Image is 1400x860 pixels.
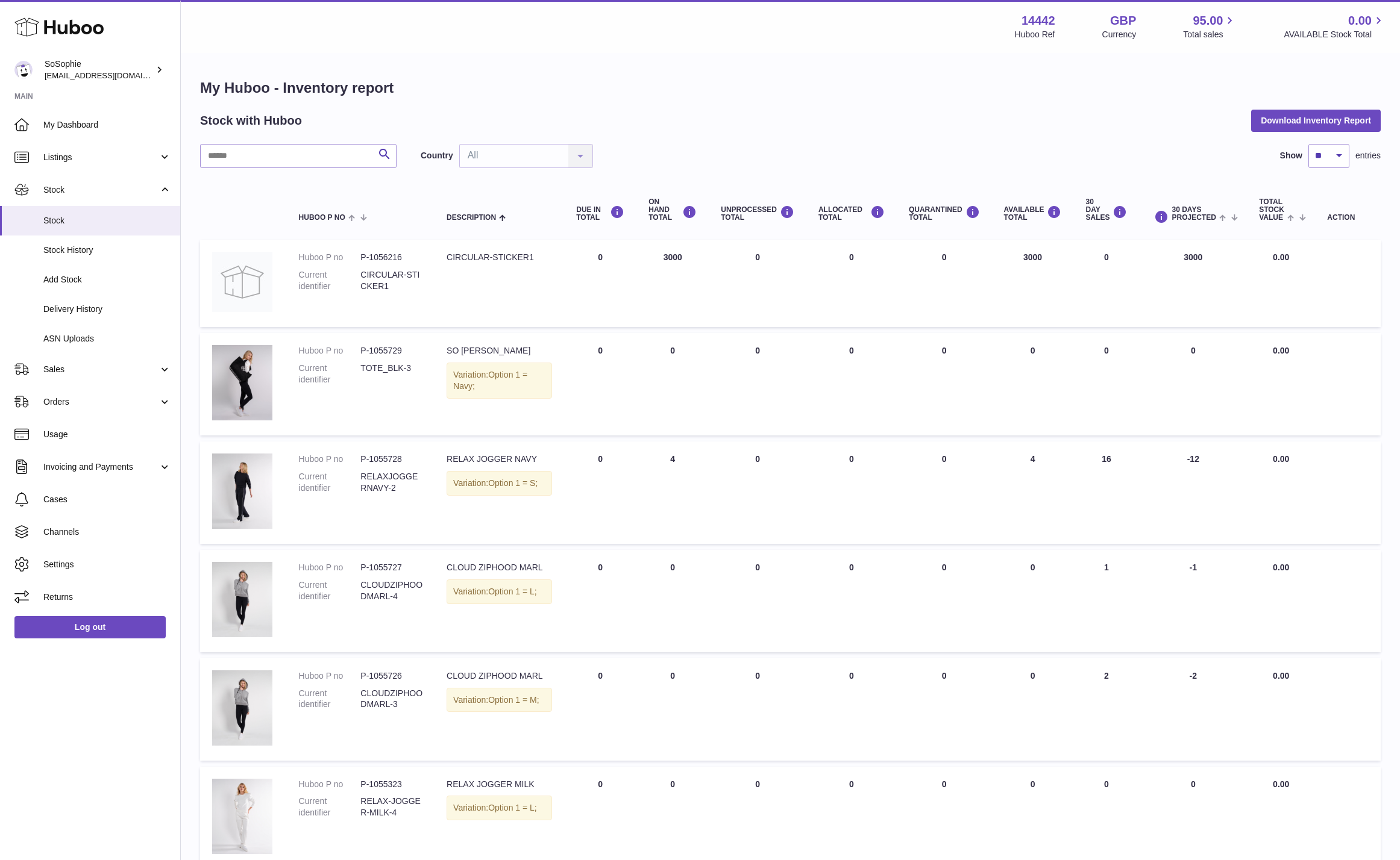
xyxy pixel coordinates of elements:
[992,658,1074,761] td: 0
[1193,13,1223,29] span: 95.00
[360,471,422,494] dd: RELAXJOGGERNAVY-2
[488,803,537,812] span: Option 1 = L;
[447,345,552,357] div: SO [PERSON_NAME]
[299,562,361,573] dt: Huboo P no
[1183,29,1237,40] span: Total sales
[1102,29,1137,40] div: Currency
[806,240,897,327] td: 0
[564,240,636,327] td: 0
[564,658,636,761] td: 0
[212,562,272,637] img: product image
[564,550,636,652] td: 0
[14,61,33,79] img: info@thebigclick.co.uk
[636,658,709,761] td: 0
[1073,240,1139,327] td: 0
[992,333,1074,435] td: 0
[942,779,947,789] span: 0
[806,333,897,435] td: 0
[43,364,159,375] span: Sales
[576,205,624,222] div: DUE IN TOTAL
[360,252,422,263] dd: P-1056216
[43,215,171,226] span: Stock
[43,526,171,538] span: Channels
[942,562,947,572] span: 0
[299,471,361,494] dt: Current identifier
[212,779,272,854] img: product image
[453,370,527,391] span: Option 1 = Navy;
[43,333,171,344] span: ASN Uploads
[648,198,697,222] div: ON HAND Total
[447,688,552,712] div: Variation:
[299,363,361,385] dt: Current identifier
[721,205,794,222] div: UNPROCESSED Total
[992,441,1074,544] td: 4
[909,205,980,222] div: QUARANTINED Total
[45,70,177,80] span: [EMAIL_ADDRESS][DOMAIN_NAME]
[564,441,636,544] td: 0
[942,252,947,262] span: 0
[45,58,153,81] div: SoSophie
[360,779,422,790] dd: P-1055323
[299,345,361,357] dt: Huboo P no
[299,688,361,711] dt: Current identifier
[299,269,361,292] dt: Current identifier
[299,252,361,263] dt: Huboo P no
[1284,29,1386,40] span: AVAILABLE Stock Total
[200,78,1381,98] h1: My Huboo - Inventory report
[447,471,552,496] div: Variation:
[447,453,552,465] div: RELAX JOGGER NAVY
[1355,150,1381,161] span: entries
[43,591,171,603] span: Returns
[1348,13,1372,29] span: 0.00
[636,550,709,652] td: 0
[1073,441,1139,544] td: 16
[1183,13,1237,40] a: 95.00 Total sales
[1273,252,1289,262] span: 0.00
[942,454,947,464] span: 0
[447,562,552,573] div: CLOUD ZIPHOOD MARL
[360,796,422,818] dd: RELAX-JOGGER-MILK-4
[212,252,272,312] img: product image
[43,559,171,570] span: Settings
[1139,333,1247,435] td: 0
[1251,110,1381,131] button: Download Inventory Report
[1085,198,1127,222] div: 30 DAY SALES
[806,550,897,652] td: 0
[200,113,302,129] h2: Stock with Huboo
[806,658,897,761] td: 0
[212,453,272,529] img: product image
[421,150,453,161] label: Country
[818,205,885,222] div: ALLOCATED Total
[360,345,422,357] dd: P-1055729
[447,363,552,399] div: Variation:
[488,695,539,705] span: Option 1 = M;
[1273,562,1289,572] span: 0.00
[709,441,806,544] td: 0
[1139,658,1247,761] td: -2
[709,333,806,435] td: 0
[43,304,171,315] span: Delivery History
[212,345,272,420] img: product image
[992,550,1074,652] td: 0
[942,346,947,355] span: 0
[43,119,171,131] span: My Dashboard
[447,579,552,604] div: Variation:
[43,429,171,440] span: Usage
[1273,671,1289,681] span: 0.00
[564,333,636,435] td: 0
[1284,13,1386,40] a: 0.00 AVAILABLE Stock Total
[360,688,422,711] dd: CLOUDZIPHOODMARL-3
[636,333,709,435] td: 0
[1139,550,1247,652] td: -1
[1073,333,1139,435] td: 0
[447,670,552,682] div: CLOUD ZIPHOOD MARL
[1139,240,1247,327] td: 3000
[360,670,422,682] dd: P-1055726
[360,363,422,385] dd: TOTE_BLK-3
[636,441,709,544] td: 4
[1004,205,1062,222] div: AVAILABLE Total
[1327,214,1369,222] div: Action
[212,670,272,746] img: product image
[447,252,552,263] div: CIRCULAR-STICKER1
[1110,13,1136,29] strong: GBP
